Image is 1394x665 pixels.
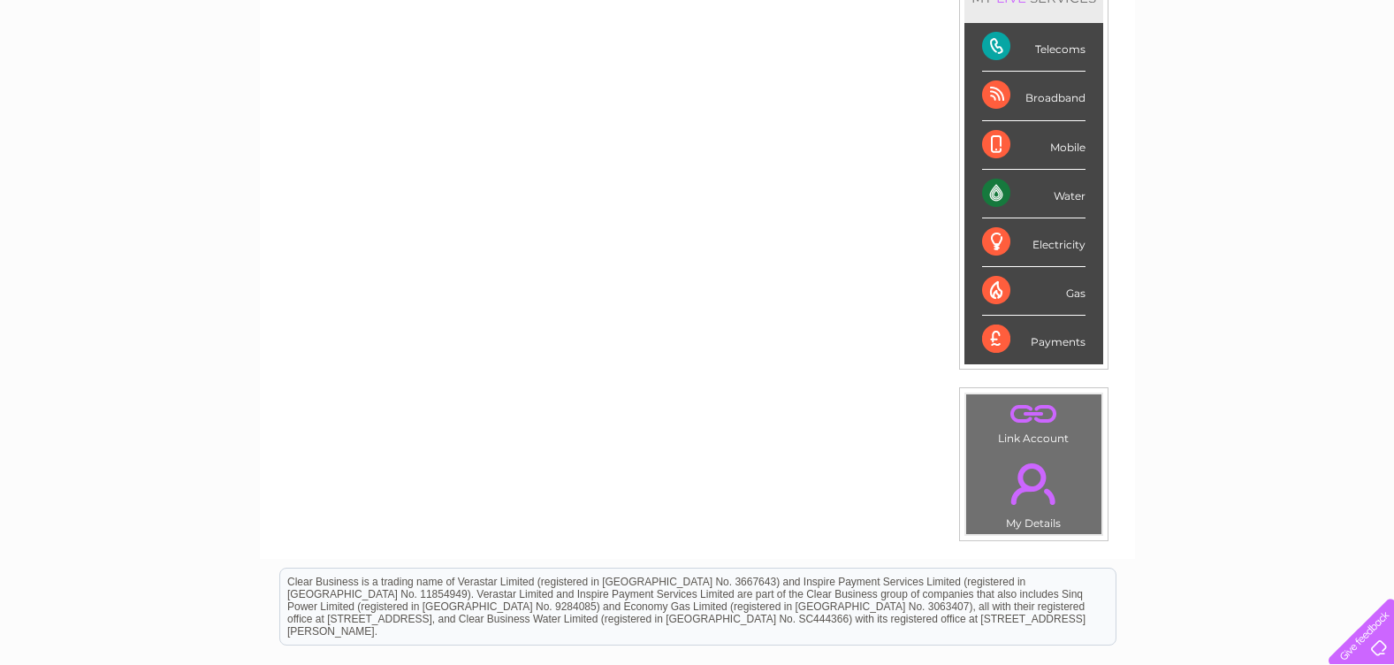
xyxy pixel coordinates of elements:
[982,267,1085,316] div: Gas
[1240,75,1266,88] a: Blog
[49,46,139,100] img: logo.png
[965,448,1102,535] td: My Details
[1061,9,1183,31] a: 0333 014 3131
[982,218,1085,267] div: Electricity
[1177,75,1230,88] a: Telecoms
[1127,75,1166,88] a: Energy
[982,170,1085,218] div: Water
[1336,75,1377,88] a: Log out
[982,121,1085,170] div: Mobile
[1276,75,1320,88] a: Contact
[982,72,1085,120] div: Broadband
[971,453,1097,515] a: .
[971,399,1097,430] a: .
[1083,75,1116,88] a: Water
[280,10,1116,86] div: Clear Business is a trading name of Verastar Limited (registered in [GEOGRAPHIC_DATA] No. 3667643...
[965,394,1102,449] td: Link Account
[982,316,1085,363] div: Payments
[982,23,1085,72] div: Telecoms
